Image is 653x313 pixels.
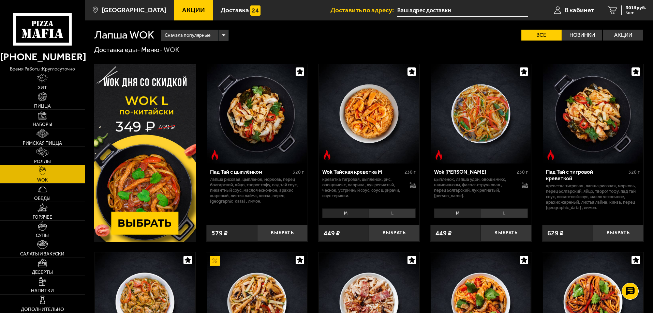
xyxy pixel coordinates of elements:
span: Супы [36,233,49,238]
span: Десерты [32,270,53,275]
p: креветка тигровая, лапша рисовая, морковь, перец болгарский, яйцо, творог тофу, пад тай соус, пик... [546,183,640,210]
span: Роллы [34,159,51,164]
span: Обеды [34,196,50,201]
a: Острое блюдоПад Тай с цыплёнком [206,64,308,163]
span: 449 ₽ [435,230,452,237]
span: WOK [37,178,48,183]
img: Акционный [210,256,220,266]
span: Хит [38,85,47,90]
h1: Лапша WOK [94,30,154,41]
span: Горячее [33,215,52,220]
span: В кабинет [565,7,594,13]
button: Выбрать [593,225,643,241]
p: лапша рисовая, цыпленок, морковь, перец болгарский, яйцо, творог тофу, пад тай соус, пикантный со... [210,177,304,204]
input: Ваш адрес доставки [397,4,528,17]
span: Салаты и закуски [20,252,64,256]
li: M [322,208,369,218]
div: Пад Тай с цыплёнком [210,169,291,175]
img: Пад Тай с тигровой креветкой [543,64,643,163]
span: Напитки [31,288,54,293]
span: 3015 руб. [626,5,646,10]
li: L [481,208,528,218]
div: WOK [164,46,179,54]
span: 320 г [293,169,304,175]
a: Доставка еды- [94,46,140,54]
span: 449 ₽ [324,230,340,237]
span: Акции [182,7,205,13]
img: Wok Тайская креветка M [319,64,419,163]
span: 230 г [517,169,528,175]
img: Пад Тай с цыплёнком [207,64,307,163]
span: Пицца [34,104,51,109]
p: креветка тигровая, цыпленок, рис, овощи микс, паприка, лук репчатый, чеснок, устричный соус, соус... [322,177,403,199]
img: Wok Карри М [431,64,531,163]
span: [GEOGRAPHIC_DATA] [102,7,166,13]
span: 320 г [628,169,640,175]
span: 3 шт. [626,11,646,15]
p: цыпленок, лапша удон, овощи микс, шампиньоны, фасоль стручковая , перец болгарский, лук репчатый,... [434,177,515,199]
li: M [434,208,481,218]
button: Выбрать [481,225,531,241]
a: Меню- [141,46,163,54]
img: Острое блюдо [210,150,220,160]
span: Сначала популярные [165,29,210,42]
span: улица Турку, 23к3 [397,4,528,17]
button: Выбрать [257,225,308,241]
a: Острое блюдоWok Карри М [430,64,532,163]
img: Острое блюдо [434,150,444,160]
span: 579 ₽ [211,230,228,237]
li: L [369,208,416,218]
div: Пад Тай с тигровой креветкой [546,169,627,182]
label: Акции [603,30,643,41]
img: 15daf4d41897b9f0e9f617042186c801.svg [250,5,261,16]
span: Дополнительно [21,307,64,312]
span: Римская пицца [23,141,62,146]
div: Wok [PERSON_NAME] [434,169,515,175]
span: 629 ₽ [547,230,564,237]
a: Острое блюдоWok Тайская креветка M [318,64,420,163]
span: Доставить по адресу: [330,7,397,13]
span: Доставка [221,7,249,13]
span: 230 г [404,169,416,175]
img: Острое блюдо [546,150,556,160]
div: Wok Тайская креветка M [322,169,403,175]
a: Острое блюдоПад Тай с тигровой креветкой [542,64,643,163]
label: Все [521,30,562,41]
img: Острое блюдо [322,150,332,160]
span: Наборы [33,122,52,127]
label: Новинки [562,30,603,41]
button: Выбрать [369,225,419,241]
